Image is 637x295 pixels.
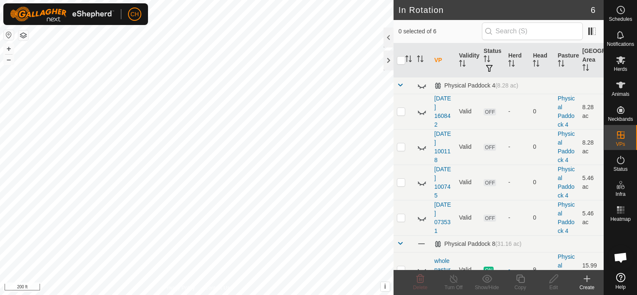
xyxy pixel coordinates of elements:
span: Heatmap [610,217,631,222]
span: (31.16 ac) [495,240,522,247]
td: Valid [456,94,480,129]
span: Herds [614,67,627,72]
a: [DATE] 100118 [434,130,451,163]
span: OFF [484,215,496,222]
a: Physical Paddock 4 [558,95,575,128]
p-sorticon: Activate to sort [405,57,412,63]
a: [DATE] 160842 [434,95,451,128]
button: + [4,44,14,54]
a: Physical Paddock 4 [558,166,575,199]
th: Herd [505,43,529,77]
th: Pasture [554,43,579,77]
span: Notifications [607,42,634,47]
a: [DATE] 073531 [434,201,451,234]
div: Open chat [608,245,633,270]
span: Help [615,285,626,290]
th: VP [431,43,456,77]
div: Copy [504,284,537,291]
a: whole pasture [434,257,451,282]
div: Physical Paddock 8 [434,240,522,247]
div: Edit [537,284,570,291]
td: 0 [529,129,554,165]
td: 5.46 ac [579,165,604,200]
input: Search (S) [482,22,583,40]
span: Delete [413,285,428,290]
span: (8.28 ac) [495,82,518,89]
p-sorticon: Activate to sort [459,61,466,68]
button: Reset Map [4,30,14,40]
td: 0 [529,94,554,129]
a: Contact Us [205,284,230,292]
td: Valid [456,252,480,287]
span: Animals [612,92,629,97]
span: Status [613,167,627,172]
h2: In Rotation [399,5,591,15]
button: – [4,55,14,65]
p-sorticon: Activate to sort [582,65,589,72]
p-sorticon: Activate to sort [484,57,490,63]
td: Valid [456,129,480,165]
div: - [508,142,526,151]
span: 6 [591,4,595,16]
span: OFF [484,108,496,115]
span: Infra [615,192,625,197]
th: Head [529,43,554,77]
td: 15.99 ac [579,252,604,287]
a: [DATE] 100745 [434,166,451,199]
div: - [508,213,526,222]
div: Physical Paddock 4 [434,82,518,89]
div: - [508,178,526,187]
div: Turn Off [437,284,470,291]
p-sorticon: Activate to sort [558,61,564,68]
td: 0 [529,165,554,200]
div: - [508,107,526,116]
td: 0 [529,200,554,235]
span: Schedules [609,17,632,22]
td: 8.28 ac [579,129,604,165]
td: 8.28 ac [579,94,604,129]
div: - [508,265,526,274]
span: Neckbands [608,117,633,122]
p-sorticon: Activate to sort [508,61,515,68]
th: Validity [456,43,480,77]
span: CH [130,10,139,19]
th: [GEOGRAPHIC_DATA] Area [579,43,604,77]
a: Help [604,270,637,293]
button: Map Layers [18,30,28,40]
td: Valid [456,200,480,235]
td: 9 [529,252,554,287]
a: Physical Paddock 8 [558,253,575,286]
span: OFF [484,144,496,151]
div: Create [570,284,604,291]
a: Physical Paddock 4 [558,201,575,234]
td: Valid [456,165,480,200]
p-sorticon: Activate to sort [417,57,424,63]
th: Status [480,43,505,77]
button: i [381,282,390,291]
span: i [384,283,386,290]
a: Physical Paddock 4 [558,130,575,163]
a: Privacy Policy [164,284,195,292]
span: VPs [616,142,625,147]
div: Show/Hide [470,284,504,291]
span: OFF [484,179,496,186]
img: Gallagher Logo [10,7,114,22]
span: ON [484,267,494,274]
span: 0 selected of 6 [399,27,482,36]
p-sorticon: Activate to sort [533,61,539,68]
td: 5.46 ac [579,200,604,235]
